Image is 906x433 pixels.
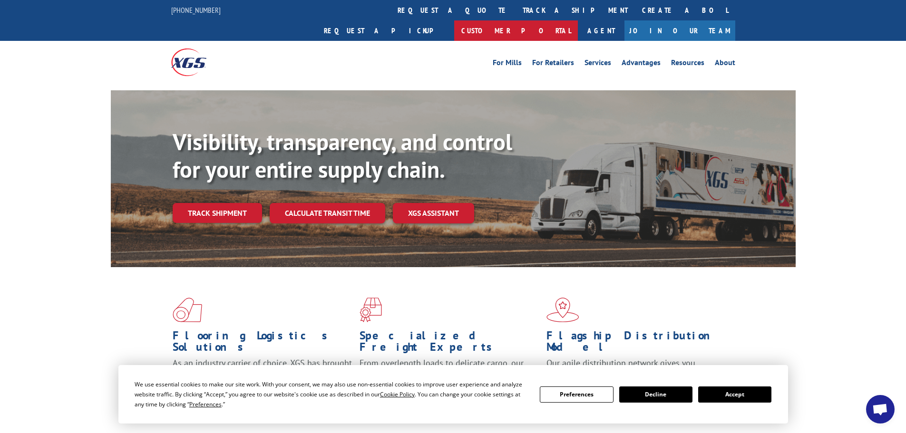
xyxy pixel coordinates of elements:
[360,357,539,400] p: From overlength loads to delicate cargo, our experienced staff knows the best way to move your fr...
[189,400,222,408] span: Preferences
[671,59,704,69] a: Resources
[619,386,692,403] button: Decline
[866,395,895,423] div: Open chat
[698,386,771,403] button: Accept
[173,298,202,322] img: xgs-icon-total-supply-chain-intelligence-red
[380,390,415,398] span: Cookie Policy
[546,298,579,322] img: xgs-icon-flagship-distribution-model-red
[173,330,352,357] h1: Flooring Logistics Solutions
[171,5,221,15] a: [PHONE_NUMBER]
[173,203,262,223] a: Track shipment
[360,330,539,357] h1: Specialized Freight Experts
[715,59,735,69] a: About
[585,59,611,69] a: Services
[393,203,474,223] a: XGS ASSISTANT
[622,59,661,69] a: Advantages
[546,357,721,380] span: Our agile distribution network gives you nationwide inventory management on demand.
[360,298,382,322] img: xgs-icon-focused-on-flooring-red
[118,365,788,423] div: Cookie Consent Prompt
[532,59,574,69] a: For Retailers
[317,20,454,41] a: Request a pickup
[173,127,512,184] b: Visibility, transparency, and control for your entire supply chain.
[540,386,613,403] button: Preferences
[546,330,726,357] h1: Flagship Distribution Model
[493,59,522,69] a: For Mills
[135,379,528,409] div: We use essential cookies to make our site work. With your consent, we may also use non-essential ...
[173,357,352,391] span: As an industry carrier of choice, XGS has brought innovation and dedication to flooring logistics...
[578,20,624,41] a: Agent
[454,20,578,41] a: Customer Portal
[270,203,385,223] a: Calculate transit time
[624,20,735,41] a: Join Our Team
